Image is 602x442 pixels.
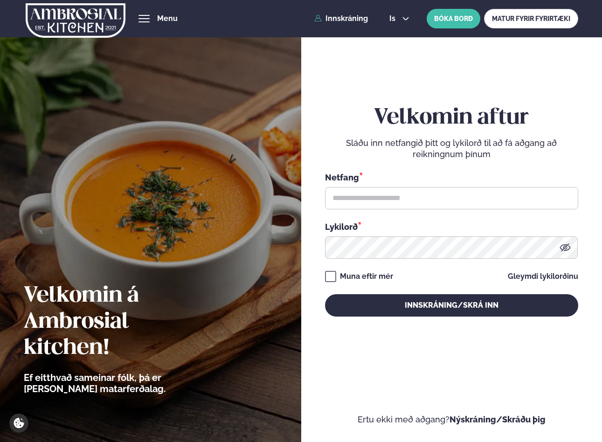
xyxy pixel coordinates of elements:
div: Netfang [325,171,578,183]
button: BÓKA BORÐ [427,9,480,28]
a: Innskráning [314,14,368,23]
a: Gleymdi lykilorðinu [508,273,578,280]
img: logo [26,1,125,40]
a: Cookie settings [9,414,28,433]
p: Ef eitthvað sameinar fólk, þá er [PERSON_NAME] matarferðalag. [24,372,217,394]
button: hamburger [138,13,150,24]
button: Innskráning/Skrá inn [325,294,578,317]
h2: Velkomin á Ambrosial kitchen! [24,283,217,361]
span: is [389,15,398,22]
h2: Velkomin aftur [325,105,578,131]
a: Nýskráning/Skráðu þig [450,414,546,424]
a: MATUR FYRIR FYRIRTÆKI [484,9,578,28]
p: Ertu ekki með aðgang? [325,414,578,425]
div: Lykilorð [325,221,578,233]
p: Sláðu inn netfangið þitt og lykilorð til að fá aðgang að reikningnum þínum [325,138,578,160]
button: is [382,15,417,22]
